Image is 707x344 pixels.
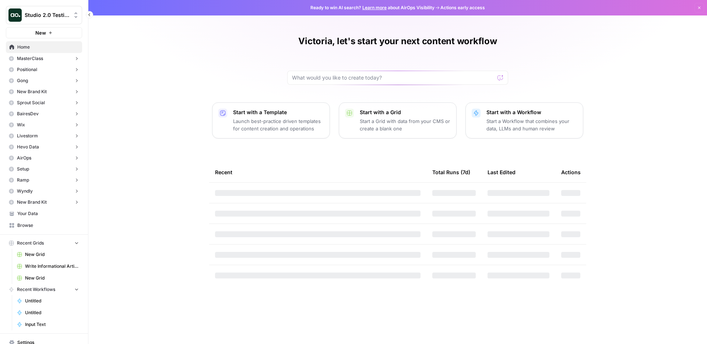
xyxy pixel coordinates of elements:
[6,64,82,75] button: Positional
[298,35,497,47] h1: Victoria, let's start your next content workflow
[17,155,31,161] span: AirOps
[17,133,38,139] span: Livestorm
[25,263,79,270] span: Write Informational Article
[25,298,79,304] span: Untitled
[14,295,82,307] a: Untitled
[440,4,485,11] span: Actions early access
[6,197,82,208] button: New Brand Kit
[6,27,82,38] button: New
[310,4,435,11] span: Ready to win AI search? about AirOps Visibility
[339,102,457,138] button: Start with a GridStart a Grid with data from your CMS or create a blank one
[25,309,79,316] span: Untitled
[6,86,82,97] button: New Brand Kit
[17,99,45,106] span: Sprout Social
[561,162,581,182] div: Actions
[6,152,82,164] button: AirOps
[14,272,82,284] a: New Grid
[8,8,22,22] img: Studio 2.0 Testing Logo
[14,319,82,330] a: Input Text
[17,88,47,95] span: New Brand Kit
[212,102,330,138] button: Start with a TemplateLaunch best-practice driven templates for content creation and operations
[432,162,470,182] div: Total Runs (7d)
[465,102,583,138] button: Start with a WorkflowStart a Workflow that combines your data, LLMs and human review
[362,5,387,10] a: Learn more
[17,199,47,206] span: New Brand Kit
[6,97,82,108] button: Sprout Social
[6,75,82,86] button: Gong
[17,177,29,183] span: Ramp
[17,240,44,246] span: Recent Grids
[17,210,79,217] span: Your Data
[6,220,82,231] a: Browse
[17,55,43,62] span: MasterClass
[360,117,450,132] p: Start a Grid with data from your CMS or create a blank one
[6,130,82,141] button: Livestorm
[6,186,82,197] button: Wyndly
[25,275,79,281] span: New Grid
[35,29,46,36] span: New
[488,162,516,182] div: Last Edited
[17,144,39,150] span: Hevo Data
[14,249,82,260] a: New Grid
[486,109,577,116] p: Start with a Workflow
[6,141,82,152] button: Hevo Data
[14,260,82,272] a: Write Informational Article
[6,284,82,295] button: Recent Workflows
[17,188,33,194] span: Wyndly
[6,175,82,186] button: Ramp
[17,44,79,50] span: Home
[25,321,79,328] span: Input Text
[17,66,37,73] span: Positional
[25,251,79,258] span: New Grid
[17,286,55,293] span: Recent Workflows
[6,208,82,220] a: Your Data
[233,109,324,116] p: Start with a Template
[25,11,69,19] span: Studio 2.0 Testing
[6,6,82,24] button: Workspace: Studio 2.0 Testing
[17,77,28,84] span: Gong
[486,117,577,132] p: Start a Workflow that combines your data, LLMs and human review
[17,222,79,229] span: Browse
[17,122,25,128] span: Wix
[6,53,82,64] button: MasterClass
[360,109,450,116] p: Start with a Grid
[6,108,82,119] button: BairesDev
[6,41,82,53] a: Home
[14,307,82,319] a: Untitled
[17,166,29,172] span: Setup
[17,110,39,117] span: BairesDev
[233,117,324,132] p: Launch best-practice driven templates for content creation and operations
[6,119,82,130] button: Wix
[215,162,421,182] div: Recent
[6,238,82,249] button: Recent Grids
[292,74,495,81] input: What would you like to create today?
[6,164,82,175] button: Setup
